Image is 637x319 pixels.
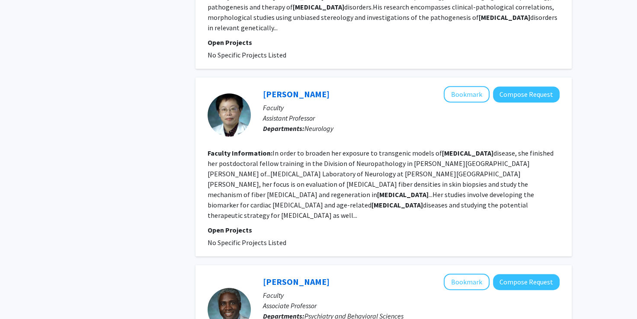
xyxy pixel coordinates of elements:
[263,300,560,311] p: Associate Professor
[304,124,333,133] span: Neurology
[293,3,344,11] b: [MEDICAL_DATA]
[377,190,429,199] b: [MEDICAL_DATA]
[208,149,272,157] b: Faculty Information:
[263,89,330,99] a: [PERSON_NAME]
[442,149,493,157] b: [MEDICAL_DATA]
[208,37,560,48] p: Open Projects
[208,225,560,235] p: Open Projects
[444,86,490,102] button: Add Ying Liu to Bookmarks
[263,124,304,133] b: Departments:
[371,201,423,209] b: [MEDICAL_DATA]
[479,13,530,22] b: [MEDICAL_DATA]
[263,276,330,287] a: [PERSON_NAME]
[208,238,286,247] span: No Specific Projects Listed
[208,149,554,220] fg-read-more: In order to broaden her exposure to transgenic models of disease, she finished her postdoctoral f...
[263,102,560,113] p: Faculty
[6,280,37,313] iframe: Chat
[493,274,560,290] button: Compose Request to Chiadi Onyike
[263,113,560,123] p: Assistant Professor
[444,274,490,290] button: Add Chiadi Onyike to Bookmarks
[263,290,560,300] p: Faculty
[493,86,560,102] button: Compose Request to Ying Liu
[208,51,286,59] span: No Specific Projects Listed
